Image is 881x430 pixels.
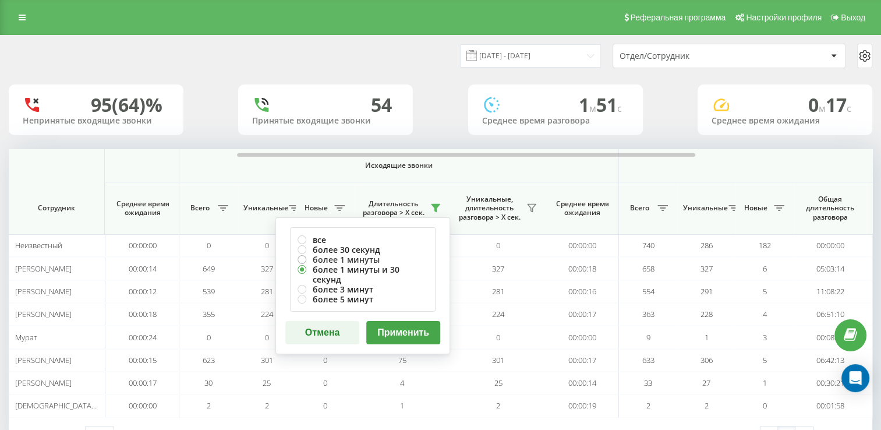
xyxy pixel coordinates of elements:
span: [PERSON_NAME] [15,355,72,365]
span: 25 [263,378,271,388]
span: 0 [496,240,500,251]
span: 0 [323,378,327,388]
span: c [847,102,851,115]
span: Мурат [15,332,37,343]
span: 1 [763,378,767,388]
span: 291 [700,286,713,297]
span: 0 [207,240,211,251]
td: 00:00:17 [546,349,619,372]
span: 0 [763,400,767,411]
div: Открыть Интерком Мессенджер [841,364,869,392]
span: 649 [203,263,215,274]
font: 17 [826,92,847,117]
span: Всего [625,203,654,213]
div: Принятые входящие звонки [252,116,399,126]
td: 06:51:10 [794,303,866,326]
span: 633 [642,355,654,365]
span: Общая длительность разговора [802,195,858,222]
span: [PERSON_NAME] [15,309,72,319]
span: 27 [702,378,710,388]
span: 30 [204,378,213,388]
font: 1 [579,92,589,117]
td: 00:00:15 [107,349,179,372]
font: 51 [596,92,617,117]
span: 281 [492,286,504,297]
span: 6 [763,263,767,274]
td: 06:42:13 [794,349,866,372]
span: 363 [642,309,654,319]
span: 327 [700,263,713,274]
span: 224 [492,309,504,319]
label: более 3 минут [298,284,428,294]
button: Отмена [285,321,359,344]
button: Применить [366,321,440,344]
div: Отдел/Сотрудник [620,51,759,61]
div: Среднее время ожидания [712,116,858,126]
td: 00:00:17 [107,372,179,394]
span: 327 [492,263,504,274]
label: более 1 минуты и 30 секунд [298,265,428,284]
span: Длительность разговора > Х сек. [360,199,427,217]
span: 0 [323,400,327,411]
td: 00:00:16 [546,280,619,303]
td: 00:08:36 [794,326,866,348]
span: 301 [492,355,504,365]
span: 740 [642,240,654,251]
td: 00:00:12 [107,280,179,303]
span: 2 [496,400,500,411]
td: 00:01:58 [794,394,866,417]
span: 286 [700,240,713,251]
td: 00:00:00 [107,234,179,257]
span: 0 [808,92,826,117]
span: 658 [642,263,654,274]
span: 2 [207,400,211,411]
span: Сотрудник [19,203,94,213]
span: Настройки профиля [746,13,822,22]
span: [PERSON_NAME] [15,263,72,274]
td: 11:08:22 [794,280,866,303]
label: более 30 секунд [298,245,428,255]
span: 0 [496,332,500,343]
td: 05:03:14 [794,257,866,280]
span: 25 [494,378,503,388]
span: 623 [203,355,215,365]
span: Реферальная программа [630,13,726,22]
span: 306 [700,355,713,365]
td: 00:00:14 [107,257,179,280]
td: 00:00:00 [546,234,619,257]
span: 1 [705,332,709,343]
span: 3 [763,332,767,343]
span: м [819,102,826,115]
span: 5 [763,286,767,297]
div: Непринятые входящие звонки [23,116,169,126]
span: Неизвестный [15,240,62,251]
span: Среднее время ожидания [115,199,170,217]
span: 228 [700,309,713,319]
label: более 5 минут [298,294,428,304]
span: 0 [207,332,211,343]
td: 00:00:18 [107,303,179,326]
span: [PERSON_NAME] [15,378,72,388]
td: 00:00:18 [546,257,619,280]
span: 0 [265,332,269,343]
span: 182 [759,240,771,251]
span: 0 [265,240,269,251]
span: 2 [265,400,269,411]
span: 554 [642,286,654,297]
span: Уникальные [683,203,725,213]
span: Новые [302,203,331,213]
td: 00:00:00 [546,326,619,348]
span: 224 [261,309,273,319]
span: [PERSON_NAME] [15,286,72,297]
td: 00:00:00 [794,234,866,257]
span: 9 [646,332,650,343]
td: 00:00:14 [546,372,619,394]
span: 2 [705,400,709,411]
span: 0 [323,355,327,365]
span: 1 [400,400,404,411]
font: 95 [91,92,112,117]
span: 2 [646,400,650,411]
label: все [298,235,428,245]
span: м [589,102,596,115]
td: 00:00:19 [546,394,619,417]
